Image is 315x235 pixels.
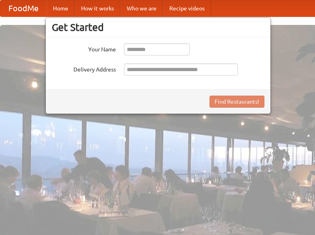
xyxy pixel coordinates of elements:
[209,96,264,108] button: Find Restaurants!
[0,0,47,16] a: FoodMe
[52,21,264,33] h3: Get Started
[47,0,75,16] a: Home
[52,43,116,53] label: Your Name
[52,63,116,74] label: Delivery Address
[75,0,120,16] a: How it works
[163,0,211,16] a: Recipe videos
[120,0,163,16] a: Who we are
